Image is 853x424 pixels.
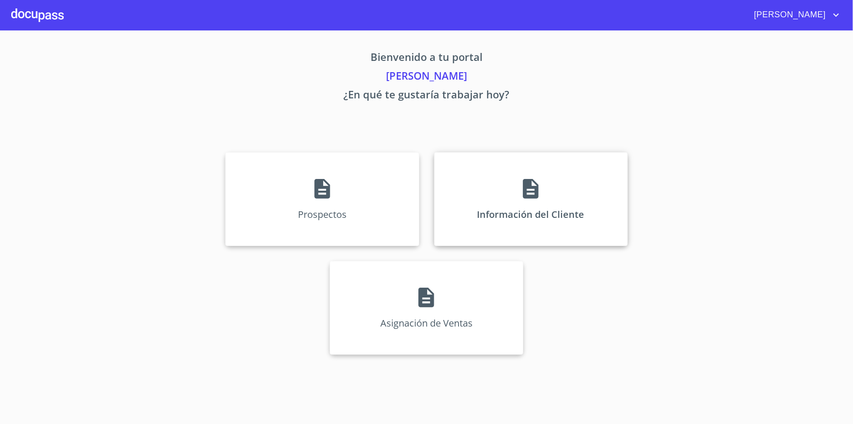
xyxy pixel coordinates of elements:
button: account of current user [747,7,842,22]
p: ¿En qué te gustaría trabajar hoy? [138,87,715,105]
p: Información del Cliente [477,208,585,221]
span: [PERSON_NAME] [747,7,831,22]
p: Asignación de Ventas [380,317,473,329]
p: Bienvenido a tu portal [138,49,715,68]
p: [PERSON_NAME] [138,68,715,87]
p: Prospectos [298,208,347,221]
